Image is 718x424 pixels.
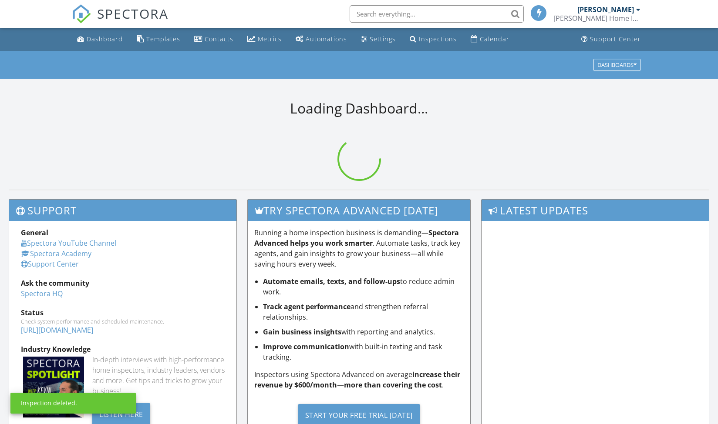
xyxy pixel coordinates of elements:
[292,31,351,47] a: Automations (Basic)
[21,325,93,335] a: [URL][DOMAIN_NAME]
[21,238,116,248] a: Spectora YouTube Channel
[21,278,225,288] div: Ask the community
[72,12,169,30] a: SPECTORA
[306,35,347,43] div: Automations
[21,318,225,325] div: Check system performance and scheduled maintenance.
[577,5,634,14] div: [PERSON_NAME]
[254,370,460,390] strong: increase their revenue by $600/month—more than covering the cost
[248,200,470,221] h3: Try spectora advanced [DATE]
[590,35,641,43] div: Support Center
[406,31,460,47] a: Inspections
[597,62,637,68] div: Dashboards
[23,357,84,417] img: Spectoraspolightmain
[92,409,150,419] a: Listen Here
[467,31,513,47] a: Calendar
[92,354,225,396] div: In-depth interviews with high-performance home inspectors, industry leaders, vendors and more. Ge...
[263,327,341,337] strong: Gain business insights
[9,200,236,221] h3: Support
[578,31,644,47] a: Support Center
[263,276,463,297] li: to reduce admin work.
[263,302,351,311] strong: Track agent performance
[254,369,463,390] p: Inspectors using Spectora Advanced on average .
[370,35,396,43] div: Settings
[357,31,399,47] a: Settings
[263,301,463,322] li: and strengthen referral relationships.
[482,200,709,221] h3: Latest Updates
[191,31,237,47] a: Contacts
[244,31,285,47] a: Metrics
[97,4,169,23] span: SPECTORA
[74,31,126,47] a: Dashboard
[263,341,463,362] li: with built-in texting and task tracking.
[553,14,640,23] div: Sloan Home Inspections
[263,277,400,286] strong: Automate emails, texts, and follow-ups
[593,59,640,71] button: Dashboards
[21,249,91,258] a: Spectora Academy
[263,327,463,337] li: with reporting and analytics.
[350,5,524,23] input: Search everything...
[87,35,123,43] div: Dashboard
[258,35,282,43] div: Metrics
[205,35,233,43] div: Contacts
[254,228,459,248] strong: Spectora Advanced helps you work smarter
[21,344,225,354] div: Industry Knowledge
[21,259,79,269] a: Support Center
[133,31,184,47] a: Templates
[21,307,225,318] div: Status
[480,35,509,43] div: Calendar
[21,399,77,407] div: Inspection deleted.
[254,227,463,269] p: Running a home inspection business is demanding— . Automate tasks, track key agents, and gain ins...
[146,35,180,43] div: Templates
[263,342,349,351] strong: Improve communication
[21,228,48,237] strong: General
[72,4,91,23] img: The Best Home Inspection Software - Spectora
[21,289,63,298] a: Spectora HQ
[419,35,457,43] div: Inspections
